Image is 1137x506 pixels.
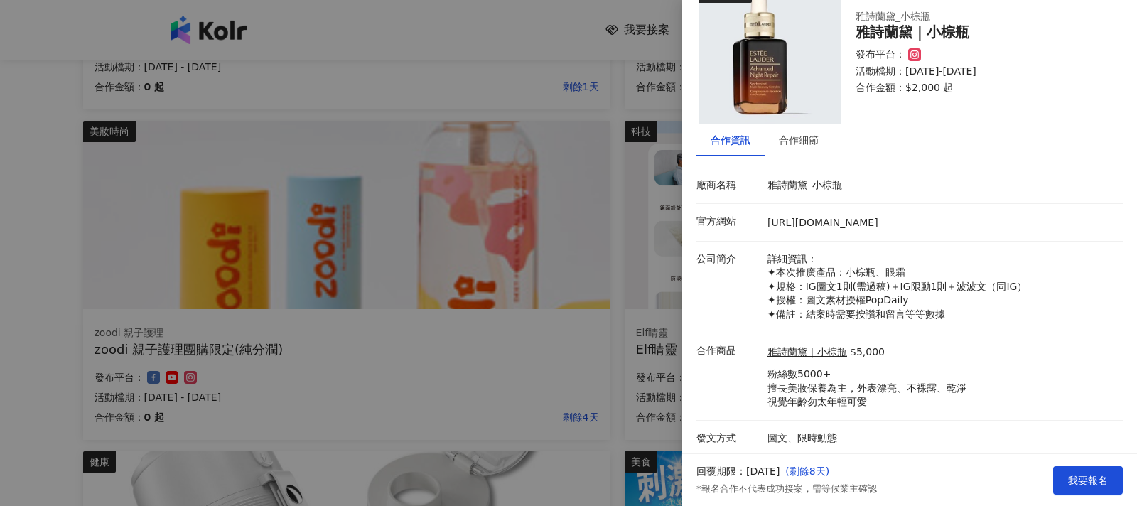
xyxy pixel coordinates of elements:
[856,10,1106,24] div: 雅詩蘭黛_小棕瓶
[767,431,1116,446] p: 圖文、限時動態
[856,48,905,62] p: 發布平台：
[696,178,760,193] p: 廠商名稱
[856,65,1106,79] p: 活動檔期：[DATE]-[DATE]
[1053,466,1123,495] button: 我要報名
[696,465,780,479] p: 回覆期限：[DATE]
[856,81,1106,95] p: 合作金額： $2,000 起
[767,345,847,360] a: 雅詩蘭黛｜小棕瓶
[696,344,760,358] p: 合作商品
[696,252,760,267] p: 公司簡介
[767,367,966,409] p: 粉絲數5000+ 擅長美妝保養為主，外表漂亮、不裸露、乾淨 視覺年齡勿太年輕可愛
[711,132,750,148] div: 合作資訊
[1068,475,1108,486] span: 我要報名
[696,215,760,229] p: 官方網站
[779,132,819,148] div: 合作細節
[767,217,878,228] a: [URL][DOMAIN_NAME]
[696,431,760,446] p: 發文方式
[850,345,885,360] p: $5,000
[696,483,877,495] p: *報名合作不代表成功接案，需等候業主確認
[767,178,1116,193] p: 雅詩蘭黛_小棕瓶
[767,252,1116,322] p: 詳細資訊： ✦本次推廣產品：小棕瓶、眼霜 ✦規格：IG圖文1則(需過稿)＋IG限動1則＋波波文（同IG） ✦授權：圖文素材授權PopDaily ✦備註：結案時需要按讚和留言等等數據
[785,465,876,479] p: ( 剩餘8天 )
[856,24,1106,41] div: 雅詩蘭黛｜小棕瓶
